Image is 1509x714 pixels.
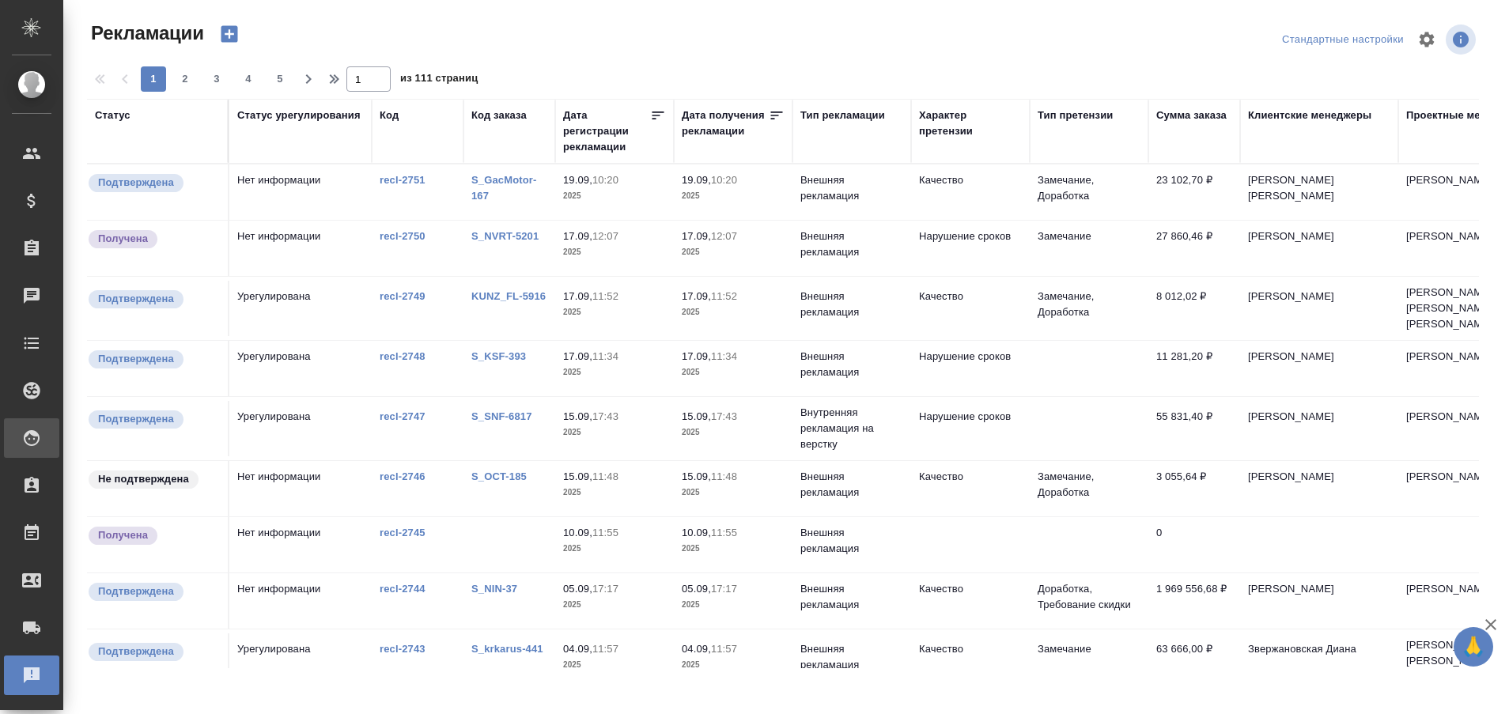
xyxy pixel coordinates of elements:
p: Подтверждена [98,291,174,307]
p: 2025 [682,541,785,557]
p: Подтверждена [98,584,174,599]
button: 3 [204,66,229,92]
td: [PERSON_NAME] [1240,221,1398,276]
td: Качество [911,164,1030,220]
p: 10.09, [563,527,592,538]
p: 17:17 [592,583,618,595]
p: 15.09, [563,410,592,422]
p: 10.09, [682,527,711,538]
td: Нет информации [229,573,372,629]
p: 2025 [682,188,785,204]
td: Замечание, Доработка [1030,461,1148,516]
button: Создать [210,21,248,47]
p: 19.09, [682,174,711,186]
td: Урегулирована [229,341,372,396]
p: 2025 [563,425,666,440]
p: 04.09, [563,643,592,655]
td: Качество [911,461,1030,516]
p: 2025 [682,365,785,380]
td: Нарушение сроков [911,341,1030,396]
p: 11:55 [711,527,737,538]
p: 2025 [682,657,785,673]
p: 17:43 [711,410,737,422]
button: 4 [236,66,261,92]
a: S_NVRT-5201 [471,230,539,242]
td: Замечание, Доработка [1030,281,1148,336]
p: 2025 [563,244,666,260]
p: 11:48 [711,470,737,482]
span: 4 [236,71,261,87]
td: 3 055,64 ₽ [1148,461,1240,516]
td: Внешняя рекламация [792,281,911,336]
div: Сумма заказа [1156,108,1227,123]
td: Внешняя рекламация [792,461,911,516]
button: 🙏 [1454,627,1493,667]
td: Звержановская Диана [1240,633,1398,689]
div: Дата регистрации рекламации [563,108,650,155]
td: [PERSON_NAME] [1240,573,1398,629]
a: S_OCT-185 [471,470,527,482]
a: recl-2750 [380,230,425,242]
td: Качество [911,281,1030,336]
a: recl-2745 [380,527,425,538]
div: Тип рекламации [800,108,885,123]
p: 11:57 [711,643,737,655]
p: 15.09, [682,470,711,482]
p: 05.09, [563,583,592,595]
p: 15.09, [563,470,592,482]
td: 23 102,70 ₽ [1148,164,1240,220]
p: 2025 [682,244,785,260]
a: S_GacMotor-167 [471,174,536,202]
td: 11 281,20 ₽ [1148,341,1240,396]
td: 8 012,02 ₽ [1148,281,1240,336]
p: 17.09, [563,290,592,302]
p: Подтверждена [98,411,174,427]
p: 10:20 [711,174,737,186]
span: Посмотреть информацию [1446,25,1479,55]
span: 3 [204,71,229,87]
div: Дата получения рекламации [682,108,769,139]
p: 11:52 [711,290,737,302]
td: Нет информации [229,517,372,572]
p: 19.09, [563,174,592,186]
td: [PERSON_NAME] [1240,281,1398,336]
p: Получена [98,527,148,543]
p: 05.09, [682,583,711,595]
p: 17.09, [682,230,711,242]
td: Качество [911,573,1030,629]
td: Замечание [1030,633,1148,689]
p: 11:57 [592,643,618,655]
a: recl-2748 [380,350,425,362]
p: Получена [98,231,148,247]
span: 2 [172,71,198,87]
div: Код [380,108,399,123]
a: recl-2746 [380,470,425,482]
p: 17:43 [592,410,618,422]
p: 04.09, [682,643,711,655]
div: Тип претензии [1038,108,1113,123]
td: 0 [1148,517,1240,572]
p: 2025 [563,304,666,320]
td: Внутренняя рекламация на верстку [792,397,911,460]
p: 2025 [563,365,666,380]
button: 2 [172,66,198,92]
button: 5 [267,66,293,92]
p: 11:55 [592,527,618,538]
a: recl-2749 [380,290,425,302]
td: Нет информации [229,221,372,276]
a: S_KSF-393 [471,350,526,362]
span: 🙏 [1460,630,1487,663]
a: KUNZ_FL-5916 [471,290,546,302]
a: S_krkarus-441 [471,643,543,655]
div: Статус [95,108,130,123]
p: 2025 [563,485,666,501]
p: 2025 [682,597,785,613]
p: Не подтверждена [98,471,189,487]
td: Внешняя рекламация [792,341,911,396]
p: 11:34 [711,350,737,362]
p: 2025 [563,597,666,613]
span: Рекламации [87,21,204,46]
a: S_NIN-37 [471,583,517,595]
p: 17:17 [711,583,737,595]
p: 12:07 [592,230,618,242]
